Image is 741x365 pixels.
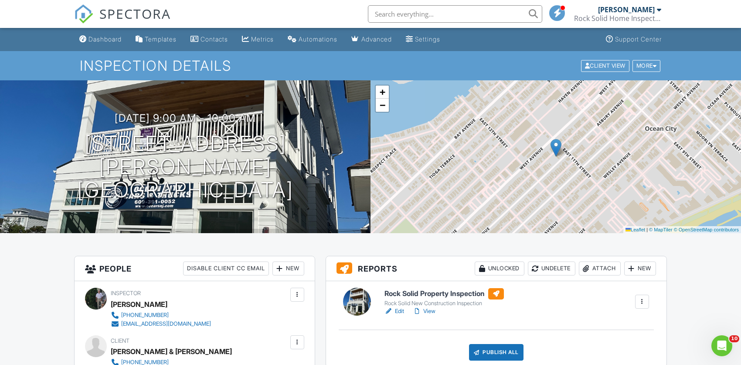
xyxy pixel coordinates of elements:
[99,4,171,23] span: SPECTORA
[384,288,504,307] a: Rock Solid Property Inspection Rock Solid New Construction Inspection
[581,60,629,72] div: Client View
[111,298,167,311] div: [PERSON_NAME]
[402,31,444,48] a: Settings
[598,5,655,14] div: [PERSON_NAME]
[574,14,661,23] div: Rock Solid Home Inspections, LLC
[579,262,621,275] div: Attach
[251,35,274,43] div: Metrics
[368,5,542,23] input: Search everything...
[74,12,171,30] a: SPECTORA
[551,139,561,157] img: Marker
[75,256,315,281] h3: People
[376,86,389,99] a: Zoom in
[115,112,256,124] h3: [DATE] 9:00 am - 10:00 am
[413,307,435,316] a: View
[632,60,661,72] div: More
[121,320,211,327] div: [EMAIL_ADDRESS][DOMAIN_NAME]
[111,311,211,320] a: [PHONE_NUMBER]
[674,227,739,232] a: © OpenStreetMap contributors
[711,335,732,356] iframe: Intercom live chat
[384,300,504,307] div: Rock Solid New Construction Inspection
[145,35,177,43] div: Templates
[384,307,404,316] a: Edit
[187,31,231,48] a: Contacts
[76,31,125,48] a: Dashboard
[415,35,440,43] div: Settings
[528,262,575,275] div: Undelete
[729,335,739,342] span: 10
[111,320,211,328] a: [EMAIL_ADDRESS][DOMAIN_NAME]
[121,312,169,319] div: [PHONE_NUMBER]
[361,35,392,43] div: Advanced
[376,99,389,112] a: Zoom out
[348,31,395,48] a: Advanced
[183,262,269,275] div: Disable Client CC Email
[88,35,122,43] div: Dashboard
[80,58,661,73] h1: Inspection Details
[475,262,524,275] div: Unlocked
[111,290,141,296] span: Inspector
[299,35,337,43] div: Automations
[649,227,673,232] a: © MapTiler
[602,31,665,48] a: Support Center
[111,337,129,344] span: Client
[284,31,341,48] a: Automations (Basic)
[580,62,632,69] a: Client View
[646,227,648,232] span: |
[14,132,357,201] h1: [STREET_ADDRESS][PERSON_NAME] [GEOGRAPHIC_DATA]
[111,345,232,358] div: [PERSON_NAME] & [PERSON_NAME]
[380,100,385,110] span: −
[326,256,666,281] h3: Reports
[238,31,277,48] a: Metrics
[74,4,93,24] img: The Best Home Inspection Software - Spectora
[380,86,385,97] span: +
[384,288,504,300] h6: Rock Solid Property Inspection
[615,35,662,43] div: Support Center
[132,31,180,48] a: Templates
[272,262,304,275] div: New
[469,344,523,361] div: Publish All
[624,262,656,275] div: New
[201,35,228,43] div: Contacts
[625,227,645,232] a: Leaflet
